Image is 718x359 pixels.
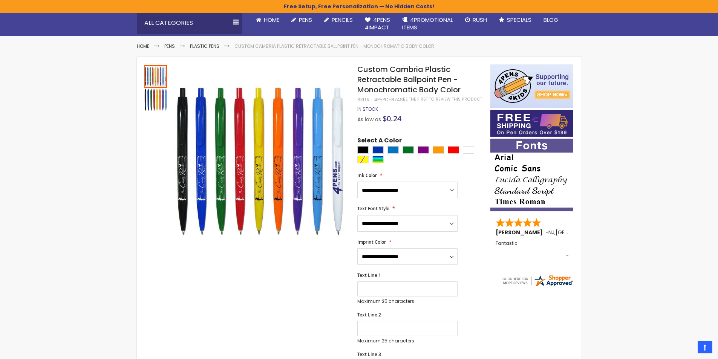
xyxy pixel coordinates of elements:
span: Text Line 1 [357,272,381,278]
div: Assorted [372,156,384,163]
div: Custom Cambria Plastic Retractable Ballpoint Pen - Monochromatic Body Color [144,64,168,88]
div: Orange [433,146,444,154]
div: Red [448,146,459,154]
div: Blue Light [387,146,399,154]
p: Maximum 25 characters [357,298,458,304]
span: Text Font Style [357,205,389,212]
span: Specials [507,16,531,24]
span: Imprint Color [357,239,386,245]
div: Black [357,146,369,154]
span: [PERSON_NAME] [496,229,545,236]
span: NJ [548,229,554,236]
p: Maximum 25 characters [357,338,458,344]
span: Select A Color [357,136,402,147]
a: Be the first to review this product [403,96,482,102]
span: [GEOGRAPHIC_DATA] [556,229,611,236]
img: font-personalization-examples [490,139,573,211]
a: Top [698,341,712,353]
span: 4PROMOTIONAL ITEMS [402,16,453,31]
a: Pens [285,12,318,28]
span: - , [545,229,611,236]
span: $0.24 [383,113,401,124]
span: As low as [357,116,381,123]
a: 4pens.com certificate URL [501,283,574,289]
div: Blue [372,146,384,154]
a: Pens [164,43,175,49]
img: Custom Cambria Plastic Retractable Ballpoint Pen - Monochromatic Body Color [144,89,167,111]
a: 4PROMOTIONALITEMS [396,12,459,36]
a: Rush [459,12,493,28]
a: Plastic Pens [190,43,219,49]
span: Rush [473,16,487,24]
span: Blog [543,16,558,24]
div: All Categories [137,12,242,34]
span: Custom Cambria Plastic Retractable Ballpoint Pen - Monochromatic Body Color [357,64,461,95]
div: Fantastic [496,241,569,257]
span: Pens [299,16,312,24]
img: Free shipping on orders over $199 [490,110,573,137]
span: Text Line 3 [357,351,381,357]
span: 4Pens 4impact [365,16,390,31]
a: 4Pens4impact [359,12,396,36]
img: 4pens 4 kids [490,64,573,108]
div: White [463,146,474,154]
span: In stock [357,106,378,112]
li: Custom Cambria Plastic Retractable Ballpoint Pen - Monochromatic Body Color [234,43,434,49]
a: Home [137,43,149,49]
a: Home [250,12,285,28]
span: Home [264,16,279,24]
div: Custom Cambria Plastic Retractable Ballpoint Pen - Monochromatic Body Color [144,88,167,111]
img: Custom Cambria Plastic Retractable Ballpoint Pen - Monochromatic Body Color [175,75,348,247]
div: Green [403,146,414,154]
div: Purple [418,146,429,154]
a: Pencils [318,12,359,28]
img: 4pens.com widget logo [501,274,574,287]
a: Blog [537,12,564,28]
div: 4PHPC-874S [374,97,403,103]
strong: SKU [357,96,371,103]
span: Ink Color [357,172,377,179]
span: Text Line 2 [357,312,381,318]
a: Specials [493,12,537,28]
div: Availability [357,106,378,112]
span: Pencils [332,16,353,24]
